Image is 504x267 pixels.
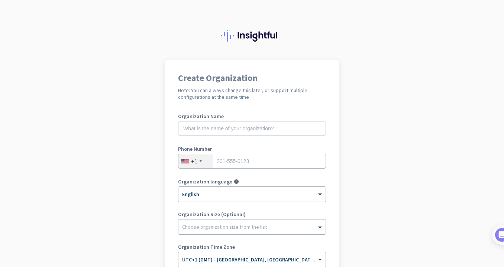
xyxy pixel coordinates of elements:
label: Phone Number [178,146,326,152]
h1: Create Organization [178,74,326,82]
h2: Note: You can always change this later, or support multiple configurations at the same time [178,87,326,100]
label: Organization Time Zone [178,244,326,250]
input: 201-555-0123 [178,154,326,169]
label: Organization Size (Optional) [178,212,326,217]
i: help [234,179,239,184]
label: Organization language [178,179,232,184]
img: Insightful [221,30,283,42]
div: +1 [191,157,197,165]
input: What is the name of your organization? [178,121,326,136]
label: Organization Name [178,114,326,119]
